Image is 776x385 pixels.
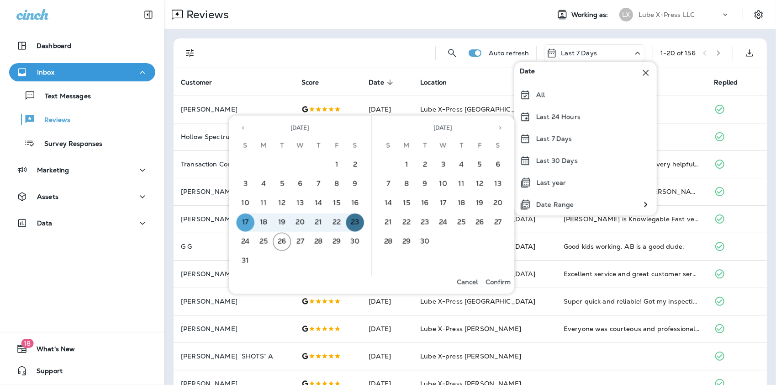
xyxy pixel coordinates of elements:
td: [DATE] [361,315,413,342]
p: [PERSON_NAME] [181,325,287,332]
span: Score [301,79,319,86]
p: Dashboard [37,42,71,49]
button: Reviews [9,110,155,129]
p: Last 7 Days [561,49,597,57]
button: Data [9,214,155,232]
div: Dayvin is Knowlegable Fast very professional and helpful. [564,214,700,224]
span: Sunday [237,137,253,155]
button: 2 [416,156,434,174]
span: Thursday [310,137,327,155]
p: G G [181,243,287,250]
button: 19 [471,194,489,213]
span: Saturday [490,137,506,155]
p: Last 30 Days [536,157,578,164]
span: Tuesday [417,137,433,155]
button: Settings [750,6,767,23]
button: Cancel [453,276,482,289]
p: Date Range [536,201,574,208]
p: Last year [537,179,566,186]
div: 1 - 20 of 156 [660,49,696,57]
p: [PERSON_NAME] [181,298,287,305]
span: Monday [255,137,272,155]
button: 4 [255,175,273,193]
button: 18 [255,214,273,232]
button: 3 [237,175,255,193]
button: 23 [416,214,434,232]
span: Lube X-Press [GEOGRAPHIC_DATA] [420,105,535,113]
button: 13 [291,194,310,213]
span: Tuesday [274,137,290,155]
p: Marketing [37,166,69,174]
button: Next month [493,121,507,135]
button: 22 [398,214,416,232]
button: 28 [310,233,328,251]
p: Survey Responses [35,140,102,149]
p: Assets [37,193,58,200]
span: Working as: [571,11,610,19]
span: Monday [398,137,415,155]
span: [DATE] [291,124,310,132]
button: 4 [453,156,471,174]
button: Survey Responses [9,134,155,153]
button: 26 [471,214,489,232]
p: Reviews [183,8,229,21]
button: 23 [346,214,364,232]
button: 9 [416,175,434,193]
span: Replied [714,78,750,86]
button: 20 [291,214,310,232]
button: 7 [310,175,328,193]
button: Search Reviews [443,44,461,62]
button: 5 [471,156,489,174]
button: 25 [255,233,273,251]
button: 11 [255,194,273,213]
button: 16 [416,194,434,213]
button: 28 [380,233,398,251]
button: 26 [273,233,291,251]
td: [DATE] [361,288,413,315]
button: 10 [434,175,453,193]
button: 12 [471,175,489,193]
button: 8 [328,175,346,193]
span: Lube X-Press [GEOGRAPHIC_DATA] [420,297,535,305]
button: 2 [346,156,364,174]
p: Auto refresh [489,49,529,57]
button: 8 [398,175,416,193]
span: Friday [328,137,345,155]
button: 11 [453,175,471,193]
button: 12 [273,194,291,213]
p: Confirm [486,278,511,286]
button: 27 [291,233,310,251]
div: LX [619,8,633,21]
p: Data [37,219,53,227]
button: Text Messages [9,86,155,105]
span: Lube X-press [PERSON_NAME] [420,352,521,360]
p: [PERSON_NAME] [181,215,287,223]
div: Super quick and reliable! Got my inspection done in minutes! Workers are kind and efficient! [564,297,700,306]
button: 5 [273,175,291,193]
button: Inbox [9,63,155,81]
div: Excellent service and great customer service [564,269,700,278]
p: Inbox [37,69,54,76]
button: 27 [489,214,507,232]
button: 29 [398,233,416,251]
p: [PERSON_NAME] “SHOTS” A [181,353,287,360]
button: Assets [9,187,155,206]
span: Date [369,79,384,86]
button: 18What's New [9,340,155,358]
button: 6 [489,156,507,174]
button: 1 [398,156,416,174]
span: Date [520,67,535,78]
p: Hollow Spectrum [181,133,287,140]
button: Marketing [9,161,155,179]
span: Wednesday [435,137,451,155]
span: Customer [181,79,212,86]
button: 7 [380,175,398,193]
span: Location [420,79,447,86]
span: Location [420,78,459,86]
p: All [536,91,545,98]
button: 18 [453,194,471,213]
button: 24 [434,214,453,232]
span: Replied [714,79,738,86]
span: Score [301,78,331,86]
button: 9 [346,175,364,193]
